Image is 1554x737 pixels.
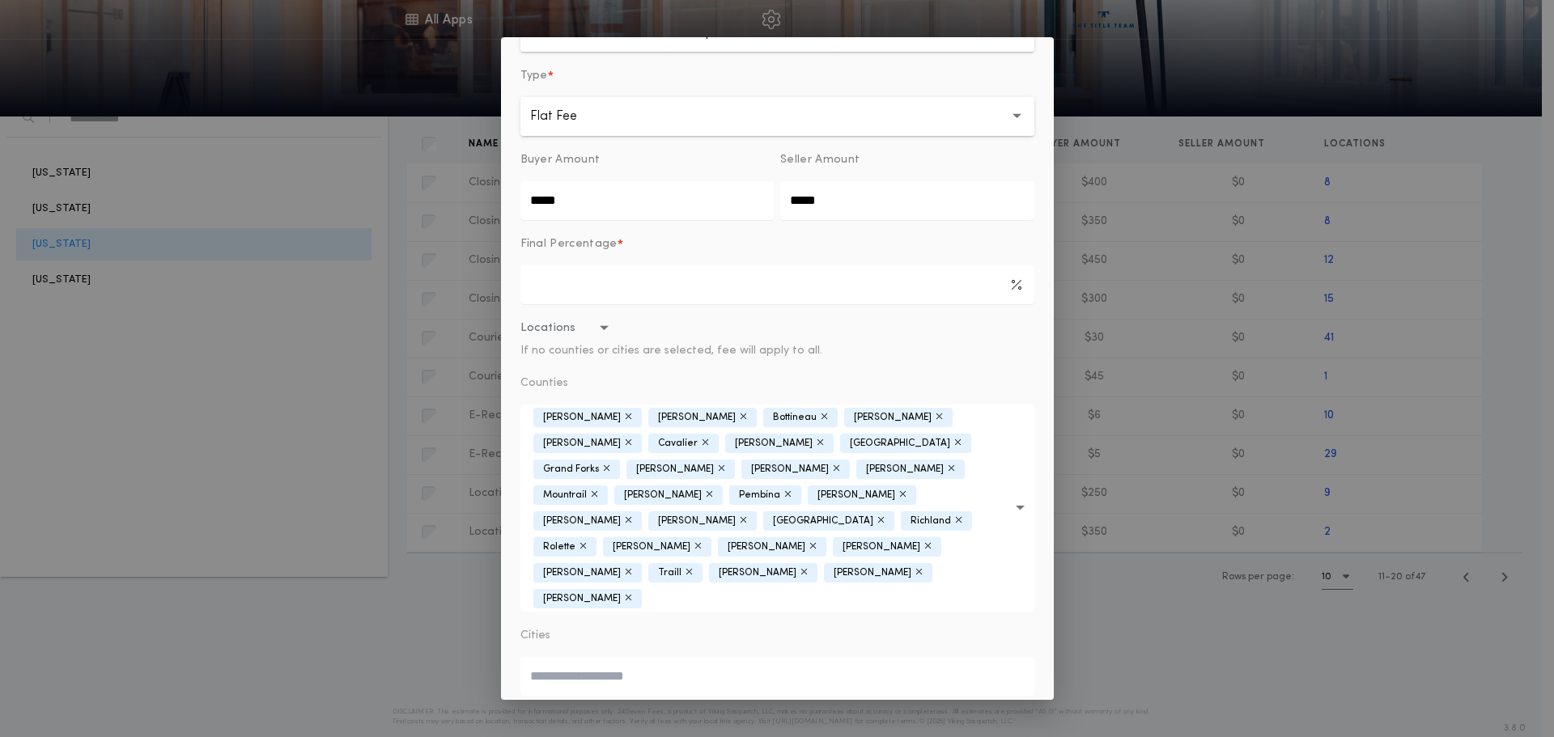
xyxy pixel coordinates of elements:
[658,408,736,427] span: [PERSON_NAME]
[543,434,621,453] span: [PERSON_NAME]
[843,537,920,557] span: [PERSON_NAME]
[543,408,621,427] span: [PERSON_NAME]
[613,537,690,557] span: [PERSON_NAME]
[911,511,951,531] span: Richland
[543,563,621,582] span: [PERSON_NAME]
[520,628,550,644] label: Cities
[520,265,1034,304] input: Final Percentage*
[530,107,603,126] p: Flat Fee
[658,563,681,582] span: Traill
[739,485,780,505] span: Pembina
[817,485,895,505] span: [PERSON_NAME]
[543,485,587,505] span: Mountrail
[520,343,822,359] label: If no counties or cities are selected, fee will apply to all.
[520,236,618,252] p: Final Percentage
[728,537,805,557] span: [PERSON_NAME]
[543,537,575,557] span: Rolette
[780,181,1034,220] input: Seller Amount
[658,434,698,453] span: Cavalier
[520,320,609,337] span: Locations
[520,97,1034,136] button: Flat Fee
[773,408,817,427] span: Bottineau
[834,563,911,582] span: [PERSON_NAME]
[624,485,702,505] span: [PERSON_NAME]
[658,511,736,531] span: [PERSON_NAME]
[780,152,860,168] p: Seller Amount
[520,68,548,84] p: Type
[520,152,601,168] p: Buyer Amount
[866,460,944,479] span: [PERSON_NAME]
[543,511,621,531] span: [PERSON_NAME]
[520,375,568,392] label: Counties
[520,320,1034,359] button: Locations If no counties or cities are selected, fee will apply to all.
[773,511,873,531] span: [GEOGRAPHIC_DATA]
[850,434,950,453] span: [GEOGRAPHIC_DATA]
[520,405,1034,612] button: [PERSON_NAME][PERSON_NAME]Bottineau[PERSON_NAME][PERSON_NAME]Cavalier[PERSON_NAME][GEOGRAPHIC_DAT...
[854,408,932,427] span: [PERSON_NAME]
[751,460,829,479] span: [PERSON_NAME]
[735,434,813,453] span: [PERSON_NAME]
[520,181,775,220] input: Buyer Amount
[543,589,621,608] span: [PERSON_NAME]
[636,460,714,479] span: [PERSON_NAME]
[719,563,796,582] span: [PERSON_NAME]
[543,460,599,479] span: Grand Forks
